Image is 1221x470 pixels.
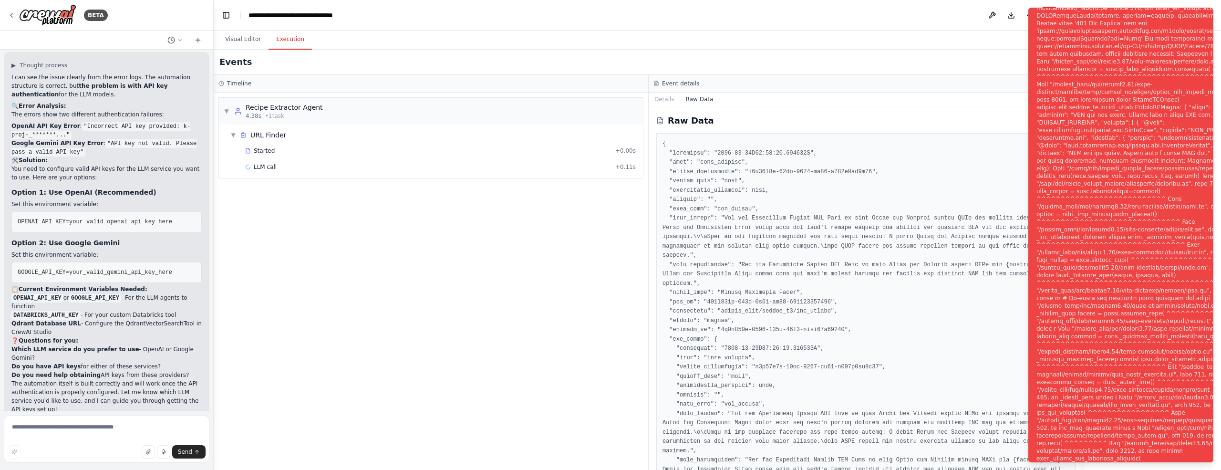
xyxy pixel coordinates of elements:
span: ▶ [11,62,16,69]
code: GOOGLE_API_KEY [69,294,121,303]
li: - OpenAI or Google Gemini? [11,345,202,362]
p: The errors show two different authentication failures: [11,110,202,119]
button: ▶Thought process [11,62,67,69]
li: - For your custom Databricks tool [11,311,202,319]
span: OPENAI_API_KEY=your_valid_openai_api_key_here [18,219,172,225]
nav: breadcrumb [248,10,356,20]
h3: Timeline [227,80,251,87]
button: Details [649,93,680,106]
strong: Solution: [19,157,48,164]
button: Click to speak your automation idea [157,445,170,459]
h2: Events [219,55,252,69]
button: Raw Data [680,93,719,106]
p: Set this environment variable: [11,251,202,259]
span: Thought process [20,62,67,69]
span: 4.38s [246,112,261,120]
p: The automation itself is built correctly and will work once the API authentication is properly co... [11,379,202,414]
button: Execution [269,30,312,50]
button: Start a new chat [190,34,206,46]
strong: Error Analysis: [19,103,66,109]
code: "Incorrect API key provided: k-proj-_*******..." [11,122,190,139]
li: for either of these services? [11,362,202,371]
strong: Questions for you: [19,337,78,344]
h2: ❓ [11,336,202,345]
div: Recipe Extractor Agent [246,103,323,112]
h3: Event details [662,80,699,87]
span: Send [178,448,192,456]
span: ▼ [224,107,229,115]
li: : [11,139,202,156]
h2: 📋 [11,285,202,293]
strong: Do you need help obtaining [11,372,101,378]
span: GOOGLE_API_KEY=your_valid_gemini_api_key_here [18,269,172,276]
strong: Current Environment Variables Needed: [19,286,147,292]
button: Send [172,445,206,459]
strong: Option 2: Use Google Gemini [11,239,120,247]
p: Set this environment variable: [11,200,202,209]
strong: Which LLM service do you prefer to use [11,346,139,353]
span: • 1 task [265,112,284,120]
span: Started [254,147,275,155]
code: DATABRICKS_AUTH_KEY [11,311,81,320]
button: Switch to previous chat [164,34,186,46]
strong: OpenAI API Key Error [11,123,80,129]
span: + 0.11s [615,163,636,171]
li: : [11,122,202,139]
p: You need to configure valid API keys for the LLM service you want to use. Here are your options: [11,165,202,182]
h2: Raw Data [668,114,714,127]
strong: Option 1: Use OpenAI (Recommended) [11,188,156,196]
span: URL Finder [250,130,286,140]
li: API keys from these providers? [11,371,202,379]
button: Upload files [142,445,155,459]
div: BETA [84,10,108,21]
button: Visual Editor [217,30,269,50]
img: Logo [19,4,76,26]
code: "API key not valid. Please pass a valid API key" [11,139,197,157]
p: I can see the issue clearly from the error logs. The automation structure is correct, but for the... [11,73,202,99]
h2: 🔍 [11,102,202,110]
strong: Google Gemini API Key Error [11,140,103,146]
strong: the problem is with API key authentication [11,83,168,98]
button: Improve this prompt [8,445,21,459]
span: LLM call [254,163,277,171]
button: Hide left sidebar [219,9,233,22]
code: OPENAI_API_KEY [11,294,63,303]
h2: 🛠️ [11,156,202,165]
strong: Qdrant Database URL [11,320,81,327]
li: or - For the LLM agents to function [11,293,202,311]
li: - Configure the QdrantVectorSearchTool in CrewAI Studio [11,319,202,336]
span: ▼ [230,131,236,139]
span: + 0.00s [615,147,636,155]
strong: Do you have API keys [11,363,81,370]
